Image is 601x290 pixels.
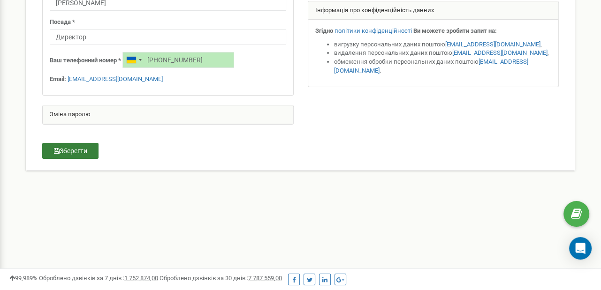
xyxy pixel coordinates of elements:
[68,75,163,82] a: [EMAIL_ADDRESS][DOMAIN_NAME]
[39,275,158,282] span: Оброблено дзвінків за 7 днів :
[50,75,66,82] strong: Email:
[334,58,528,74] a: [EMAIL_ADDRESS][DOMAIN_NAME]
[160,275,282,282] span: Оброблено дзвінків за 30 днів :
[9,275,38,282] span: 99,989%
[50,18,75,27] label: Посада *
[124,275,158,282] u: 1 752 874,00
[334,40,552,49] li: вигрузку персональних даних поштою ,
[315,27,333,34] strong: Згідно
[335,27,412,34] a: політики конфіденційності
[452,49,548,56] a: [EMAIL_ADDRESS][DOMAIN_NAME]
[123,52,145,67] div: Telephone country code
[43,105,293,124] div: Зміна паролю
[248,275,282,282] u: 7 787 559,00
[42,143,99,159] button: Зберегти
[122,52,234,68] input: +1-800-555-55-55
[334,58,552,75] li: обмеження обробки персональних даних поштою .
[569,237,592,260] div: Open Intercom Messenger
[308,1,559,20] div: Інформація про конфіденційність данних
[334,49,552,58] li: видалення персональних даних поштою ,
[50,56,121,65] label: Ваш телефонний номер *
[50,29,286,45] input: Посада
[413,27,497,34] strong: Ви можете зробити запит на:
[445,41,540,48] a: [EMAIL_ADDRESS][DOMAIN_NAME]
